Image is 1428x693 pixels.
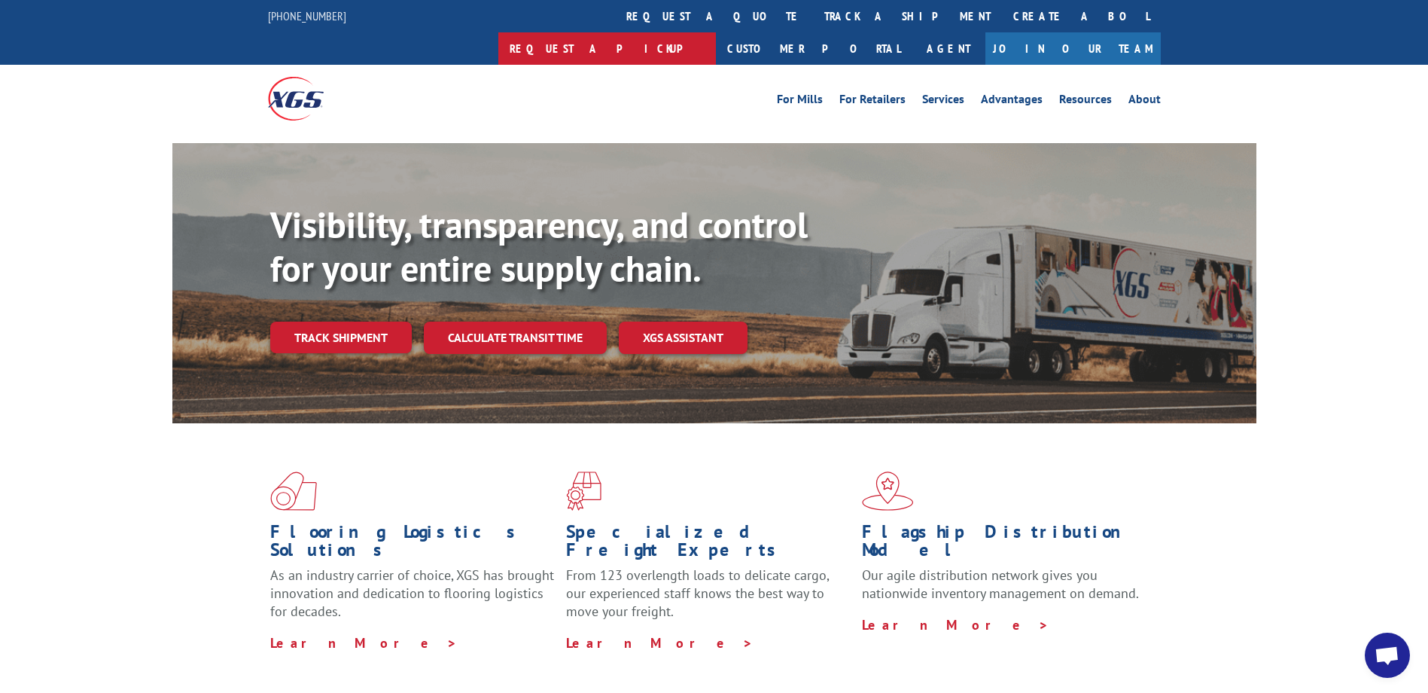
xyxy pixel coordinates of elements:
a: Agent [912,32,985,65]
h1: Flooring Logistics Solutions [270,523,555,566]
h1: Specialized Freight Experts [566,523,851,566]
a: Request a pickup [498,32,716,65]
a: Calculate transit time [424,322,607,354]
span: Our agile distribution network gives you nationwide inventory management on demand. [862,566,1139,602]
a: Resources [1059,93,1112,110]
a: About [1128,93,1161,110]
a: [PHONE_NUMBER] [268,8,346,23]
a: For Retailers [839,93,906,110]
a: Track shipment [270,322,412,353]
a: Join Our Team [985,32,1161,65]
img: xgs-icon-flagship-distribution-model-red [862,472,914,511]
a: Learn More > [566,634,754,652]
h1: Flagship Distribution Model [862,523,1146,566]
a: Learn More > [862,616,1049,633]
span: As an industry carrier of choice, XGS has brought innovation and dedication to flooring logistics... [270,566,554,620]
p: From 123 overlength loads to delicate cargo, our experienced staff knows the best way to move you... [566,566,851,633]
b: Visibility, transparency, and control for your entire supply chain. [270,201,808,292]
a: Open chat [1365,633,1410,678]
a: XGS ASSISTANT [619,322,747,354]
a: Customer Portal [716,32,912,65]
a: For Mills [777,93,823,110]
img: xgs-icon-focused-on-flooring-red [566,472,601,511]
a: Services [922,93,964,110]
img: xgs-icon-total-supply-chain-intelligence-red [270,472,317,511]
a: Advantages [981,93,1043,110]
a: Learn More > [270,634,458,652]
